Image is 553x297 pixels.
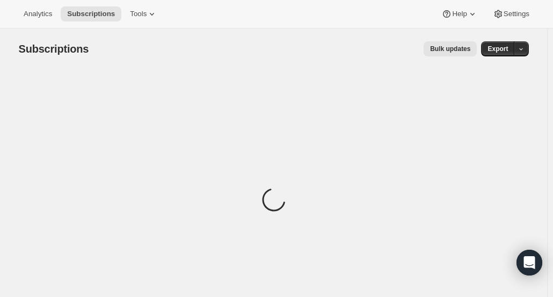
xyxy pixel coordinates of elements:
span: Subscriptions [19,43,89,55]
button: Export [481,41,514,56]
button: Settings [486,6,536,21]
span: Analytics [24,10,52,18]
button: Subscriptions [61,6,121,21]
span: Export [487,45,508,53]
span: Settings [504,10,529,18]
button: Help [435,6,484,21]
span: Bulk updates [430,45,470,53]
button: Tools [123,6,164,21]
button: Analytics [17,6,59,21]
span: Subscriptions [67,10,115,18]
span: Tools [130,10,147,18]
button: Bulk updates [424,41,477,56]
div: Open Intercom Messenger [516,250,542,276]
span: Help [452,10,467,18]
